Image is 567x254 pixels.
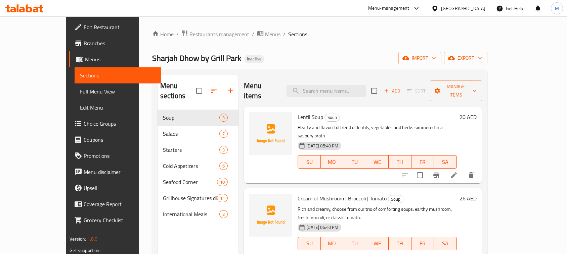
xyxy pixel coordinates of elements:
[369,239,386,248] span: WE
[163,114,219,122] span: Soup
[366,237,389,250] button: WE
[181,30,249,39] a: Restaurants management
[152,30,174,38] a: Home
[220,211,227,217] span: 3
[413,168,427,182] span: Select to update
[298,193,387,203] span: Cream of Mushroom | Broccoli | Tomato
[220,131,227,137] span: 7
[69,116,161,132] a: Choice Groups
[301,239,318,248] span: SU
[434,237,456,250] button: SA
[87,235,98,243] span: 1.0.0
[84,136,156,144] span: Coupons
[430,80,482,101] button: Manage items
[449,54,482,62] span: export
[152,30,487,39] nav: breadcrumb
[69,148,161,164] a: Promotions
[75,67,161,83] a: Sections
[163,146,219,154] span: Starters
[163,178,217,186] span: Seafood Corner
[158,107,238,225] nav: Menu sections
[217,194,228,202] div: items
[450,171,458,179] a: Edit menu item
[158,126,238,142] div: Salads7
[343,155,366,169] button: TU
[381,86,403,96] span: Add item
[70,235,86,243] span: Version:
[69,35,161,51] a: Branches
[298,155,320,169] button: SU
[249,194,292,237] img: Cream of Mushroom | Broccoli | Tomato
[160,81,196,101] h2: Menu sections
[158,206,238,222] div: International Meals3
[84,120,156,128] span: Choice Groups
[163,130,219,138] div: Salads
[383,87,401,95] span: Add
[163,162,219,170] span: Cold Appetizers
[463,167,479,183] button: delete
[158,110,238,126] div: Soup3
[158,190,238,206] div: Grillhouse Signatures dishes11
[298,205,456,222] p: Rich and creamy, choose from our trio of comforting soups: earthy mushroom, fresh broccoli, or cl...
[403,86,430,96] span: Select section first
[414,157,431,167] span: FR
[158,142,238,158] div: Starters3
[411,237,434,250] button: FR
[252,30,254,38] li: /
[244,56,264,62] span: Inactive
[69,196,161,212] a: Coverage Report
[434,155,456,169] button: SA
[222,83,238,99] button: Add section
[217,195,227,201] span: 11
[555,5,559,12] span: M
[84,23,156,31] span: Edit Restaurant
[158,174,238,190] div: Seafood Corner10
[80,104,156,112] span: Edit Menu
[69,180,161,196] a: Upsell
[257,30,280,39] a: Menus
[176,30,179,38] li: /
[84,216,156,224] span: Grocery Checklist
[414,239,431,248] span: FR
[69,51,161,67] a: Menus
[69,212,161,228] a: Grocery Checklist
[366,155,389,169] button: WE
[368,4,409,12] div: Menu-management
[84,184,156,192] span: Upsell
[288,30,307,38] span: Sections
[69,164,161,180] a: Menu disclaimer
[437,239,454,248] span: SA
[304,143,341,149] span: [DATE] 05:40 PM
[389,237,411,250] button: TH
[219,114,228,122] div: items
[381,86,403,96] button: Add
[220,115,227,121] span: 3
[304,224,341,231] span: [DATE] 05:40 PM
[217,178,228,186] div: items
[389,155,411,169] button: TH
[158,158,238,174] div: Cold Appetizers6
[391,239,408,248] span: TH
[249,112,292,155] img: Lentil Soup
[206,83,222,99] span: Sort sections
[219,146,228,154] div: items
[411,155,434,169] button: FR
[323,157,341,167] span: MO
[80,71,156,79] span: Sections
[369,157,386,167] span: WE
[163,210,219,218] span: International Meals
[321,155,343,169] button: MO
[404,54,436,62] span: import
[343,237,366,250] button: TU
[69,132,161,148] a: Coupons
[298,112,323,122] span: Lentil Soup
[84,200,156,208] span: Coverage Report
[220,163,227,169] span: 6
[152,51,242,66] span: Sharjah Dhow by Grill Park
[388,195,403,203] span: Soup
